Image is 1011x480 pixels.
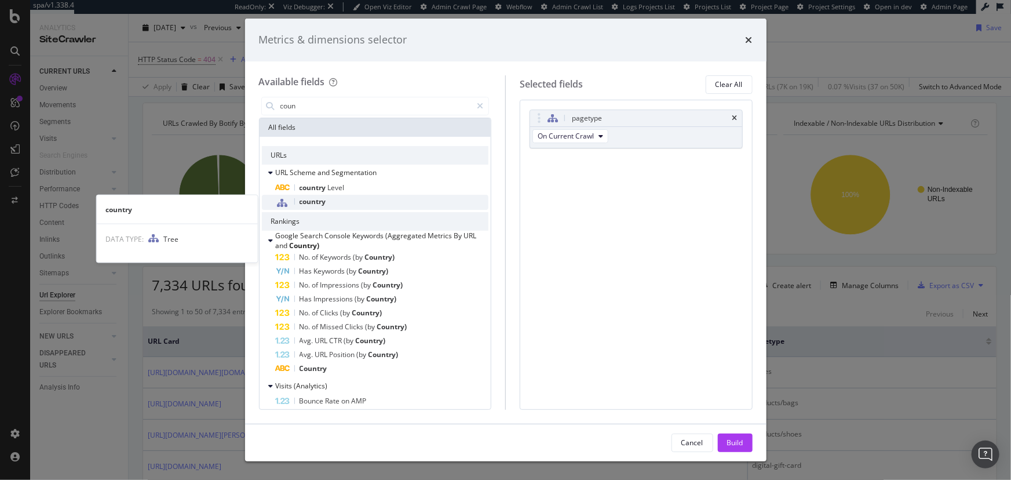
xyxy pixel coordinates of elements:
[520,78,583,91] div: Selected fields
[314,266,347,276] span: Keywords
[276,381,294,391] span: Visits
[356,336,386,346] span: Country)
[290,241,320,250] span: Country)
[332,168,377,177] span: Segmentation
[464,231,477,241] span: URL
[96,205,257,214] div: country
[294,381,328,391] span: (Analytics)
[300,266,314,276] span: Has
[301,231,325,241] span: Search
[530,110,743,148] div: pagetypetimesOn Current Crawl
[428,231,454,241] span: Metrics
[454,231,464,241] span: By
[259,32,407,48] div: Metrics & dimensions selector
[746,32,753,48] div: times
[312,322,320,332] span: of
[671,434,713,452] button: Cancel
[716,79,743,89] div: Clear All
[320,280,362,290] span: Impressions
[357,350,368,359] span: (by
[300,197,326,206] span: country
[276,231,301,241] span: Google
[300,363,327,373] span: Country
[300,183,328,192] span: country
[367,294,397,304] span: Country)
[342,396,352,406] span: on
[315,350,330,359] span: URL
[320,322,345,332] span: Missed
[300,294,314,304] span: Has
[330,350,357,359] span: Position
[312,280,320,290] span: of
[328,183,345,192] span: Level
[727,438,743,448] div: Build
[345,322,366,332] span: Clicks
[377,322,407,332] span: Country)
[300,252,312,262] span: No.
[373,280,403,290] span: Country)
[352,308,382,318] span: Country)
[366,322,377,332] span: (by
[681,438,703,448] div: Cancel
[315,336,330,346] span: URL
[279,97,472,115] input: Search by field name
[276,241,290,250] span: and
[341,308,352,318] span: (by
[314,294,355,304] span: Impressions
[300,322,312,332] span: No.
[344,336,356,346] span: (by
[326,396,342,406] span: Rate
[352,396,367,406] span: AMP
[386,231,428,241] span: (Aggregated
[325,231,353,241] span: Console
[365,252,395,262] span: Country)
[320,308,341,318] span: Clicks
[312,252,320,262] span: of
[300,350,315,359] span: Avg.
[359,266,389,276] span: Country)
[259,75,325,88] div: Available fields
[262,212,489,231] div: Rankings
[300,280,312,290] span: No.
[538,131,594,141] span: On Current Crawl
[353,231,386,241] span: Keywords
[353,252,365,262] span: (by
[572,112,602,124] div: pagetype
[318,168,332,177] span: and
[362,280,373,290] span: (by
[290,168,318,177] span: Scheme
[368,350,399,359] span: Country)
[245,19,767,461] div: modal
[972,441,999,468] div: Open Intercom Messenger
[300,396,326,406] span: Bounce
[262,146,489,165] div: URLs
[718,434,753,452] button: Build
[347,266,359,276] span: (by
[732,115,738,122] div: times
[320,252,353,262] span: Keywords
[355,294,367,304] span: (by
[260,118,491,137] div: All fields
[312,308,320,318] span: of
[330,336,344,346] span: CTR
[276,168,290,177] span: URL
[300,336,315,346] span: Avg.
[706,75,753,94] button: Clear All
[532,129,608,143] button: On Current Crawl
[300,308,312,318] span: No.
